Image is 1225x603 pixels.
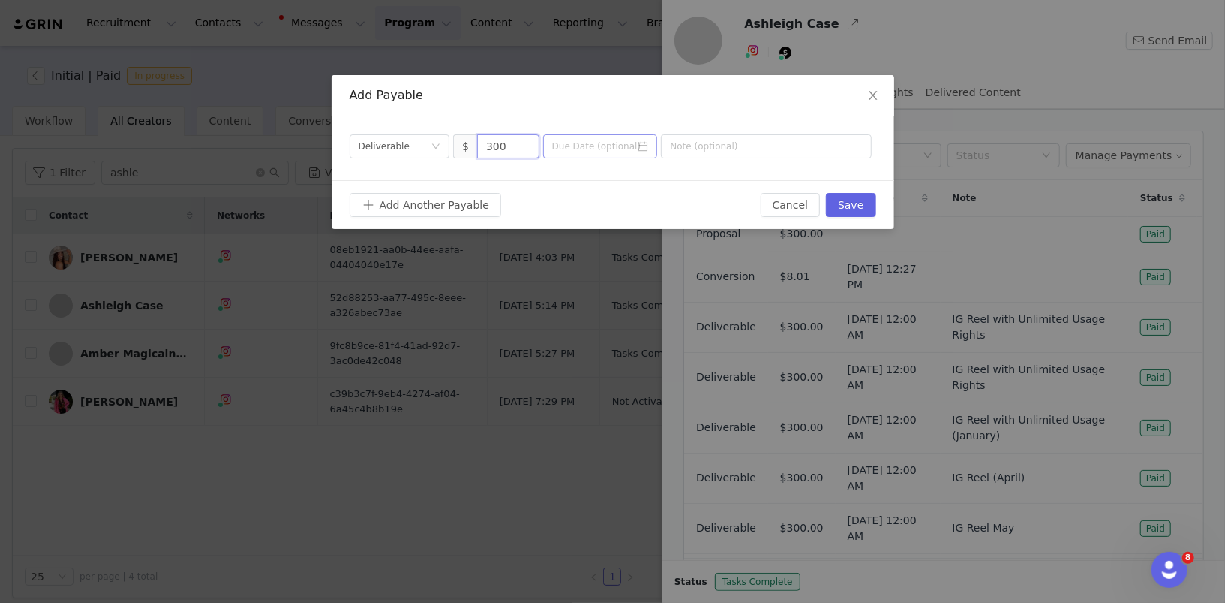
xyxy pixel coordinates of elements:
[1182,552,1194,564] span: 8
[543,134,658,158] input: Due Date (optional)
[867,89,879,101] i: icon: close
[761,193,820,217] button: Cancel
[638,141,648,152] i: icon: calendar
[350,87,876,104] div: Add Payable
[431,142,440,152] i: icon: down
[826,193,875,217] button: Save
[359,135,410,158] div: Deliverable
[852,75,894,117] button: Close
[453,134,477,158] span: $
[661,134,872,158] input: Note (optional)
[350,193,501,217] button: Add Another Payable
[1151,552,1187,588] iframe: Intercom live chat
